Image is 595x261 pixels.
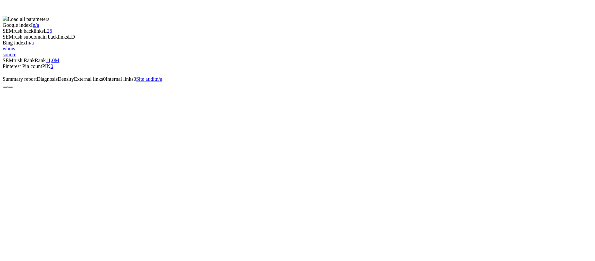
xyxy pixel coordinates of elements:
span: I [26,40,27,45]
button: Close panel [3,86,8,88]
span: I [31,22,33,28]
span: Pinterest Pin count [3,63,42,69]
span: External links [74,76,103,82]
span: PIN [42,63,51,69]
a: n/a [27,40,34,45]
button: Configure panel [8,86,13,88]
span: Google index [3,22,31,28]
span: Internal links [106,76,134,82]
a: Site auditn/a [136,76,162,82]
span: Summary report [3,76,37,82]
span: L [44,28,47,34]
span: 0 [103,76,106,82]
a: source [3,52,16,57]
span: Rank [35,58,46,63]
a: 11,0M [46,58,59,63]
span: SEMrush subdomain backlinks [3,34,68,40]
span: SEMrush Rank [3,58,35,63]
span: Load all parameters [8,16,49,22]
span: Density [58,76,74,82]
span: n/a [156,76,162,82]
a: 0 [51,63,53,69]
span: 0 [133,76,136,82]
span: Site audit [136,76,156,82]
span: Bing index [3,40,26,45]
a: n/a [33,22,39,28]
a: whois [3,46,15,51]
a: 26 [47,28,52,34]
span: Diagnosis [37,76,58,82]
span: SEMrush backlinks [3,28,44,34]
span: LD [68,34,75,40]
img: seoquake-icon.svg [3,16,8,21]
